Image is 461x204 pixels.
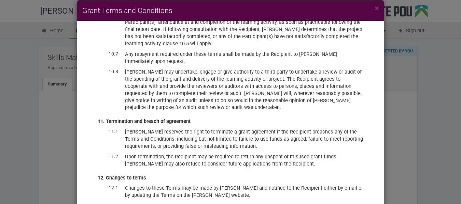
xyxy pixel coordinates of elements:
[98,68,118,75] dt: 10.8
[98,174,363,182] div: 12. Changes to terms
[125,68,363,111] dd: [PERSON_NAME] may undertake, engage or give authority to a third party to undertake a review or a...
[125,185,363,199] dd: Changes to these Terms may be made by [PERSON_NAME] and notified to the Recipient either by email...
[98,153,118,160] dt: 11.2
[125,4,363,47] dd: If the Recipient fails to provide the final report or fails to provide it in a form acceptable to...
[125,51,363,65] dd: Any repayment required under these terms shall be made by the Recipient to [PERSON_NAME] immediat...
[82,5,379,16] h4: Grant Terms and Conditions
[98,128,118,135] dt: 11.1
[375,4,379,12] span: ×
[98,118,363,125] div: 11. Termination and breach of agreement
[98,185,118,191] dt: 12.1
[125,128,363,150] dd: [PERSON_NAME] reserves the right to terminate a grant agreement if the Recipient breaches any of ...
[98,51,118,58] dt: 10.7
[125,153,363,168] dd: Upon termination, the Recipient may be required to return any unspent or misused grant funds. [PE...
[375,5,379,12] button: Close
